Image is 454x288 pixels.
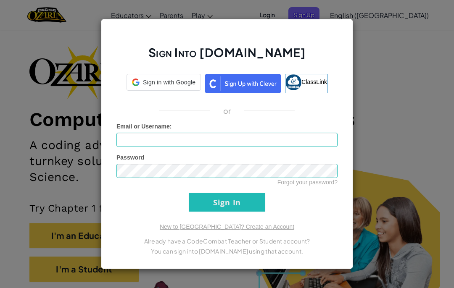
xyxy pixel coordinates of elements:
[143,78,195,86] span: Sign in with Google
[127,74,201,91] div: Sign in with Google
[116,154,144,161] span: Password
[205,74,281,93] img: clever_sso_button@2x.png
[116,246,338,256] p: You can sign into [DOMAIN_NAME] using that account.
[277,179,338,186] a: Forgot your password?
[223,106,231,116] p: or
[116,236,338,246] p: Already have a CodeCombat Teacher or Student account?
[116,123,170,130] span: Email or Username
[127,74,201,93] a: Sign in with Google
[189,193,265,212] input: Sign In
[160,223,294,230] a: New to [GEOGRAPHIC_DATA]? Create an Account
[116,45,338,69] h2: Sign Into [DOMAIN_NAME]
[116,122,172,131] label: :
